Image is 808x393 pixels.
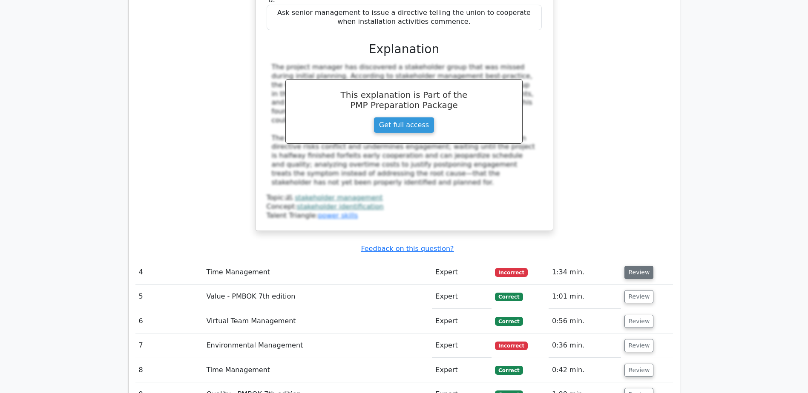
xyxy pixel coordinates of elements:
button: Review [624,339,653,352]
td: Expert [432,358,492,382]
td: 7 [135,333,203,358]
span: Incorrect [495,342,528,350]
div: Ask senior management to issue a directive telling the union to cooperate when installation activ... [267,5,542,30]
div: Topic: [267,194,542,202]
td: Expert [432,309,492,333]
td: 5 [135,285,203,309]
td: Value - PMBOK 7th edition [203,285,432,309]
td: Time Management [203,260,432,285]
a: Get full access [374,117,434,133]
span: Incorrect [495,268,528,276]
button: Review [624,364,653,377]
span: Correct [495,293,523,301]
span: Correct [495,317,523,325]
td: 8 [135,358,203,382]
td: 0:56 min. [549,309,621,333]
a: power skills [318,211,358,219]
td: Expert [432,333,492,358]
td: Environmental Management [203,333,432,358]
td: 4 [135,260,203,285]
td: Virtual Team Management [203,309,432,333]
td: Time Management [203,358,432,382]
h3: Explanation [272,42,537,57]
a: stakeholder identification [297,202,384,211]
span: Correct [495,366,523,374]
button: Review [624,266,653,279]
td: 6 [135,309,203,333]
a: stakeholder management [295,194,382,202]
button: Review [624,290,653,303]
td: Expert [432,260,492,285]
a: Feedback on this question? [361,245,454,253]
button: Review [624,315,653,328]
td: 0:42 min. [549,358,621,382]
td: 1:01 min. [549,285,621,309]
div: The project manager has discovered a stakeholder group that was missed during initial planning. A... [272,63,537,187]
td: 1:34 min. [549,260,621,285]
td: Expert [432,285,492,309]
div: Concept: [267,202,542,211]
div: Talent Triangle: [267,194,542,220]
td: 0:36 min. [549,333,621,358]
